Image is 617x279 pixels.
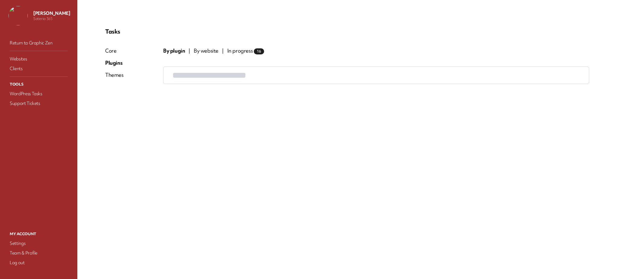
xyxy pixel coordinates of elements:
span: 16 [254,48,264,54]
a: Websites [8,55,69,63]
p: My Account [8,230,69,238]
a: Return to Graphic Zen [8,39,69,47]
span: By plugin [163,47,185,54]
a: WordPress Tasks [8,89,69,98]
span: | [189,47,190,54]
p: Tools [8,80,69,88]
a: Log out [8,258,69,267]
a: Settings [8,239,69,248]
div: Themes [105,71,124,79]
p: [PERSON_NAME] [33,10,70,16]
div: Core [105,47,124,54]
a: Team & Profile [8,249,69,257]
a: Clients [8,64,69,73]
p: Tasks [105,28,589,35]
span: In progress [227,47,264,54]
span: By website [194,47,218,54]
a: Support Tickets [8,99,69,108]
p: Soteria 365 [33,16,70,21]
span: | [222,47,224,54]
div: Plugins [105,59,124,67]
